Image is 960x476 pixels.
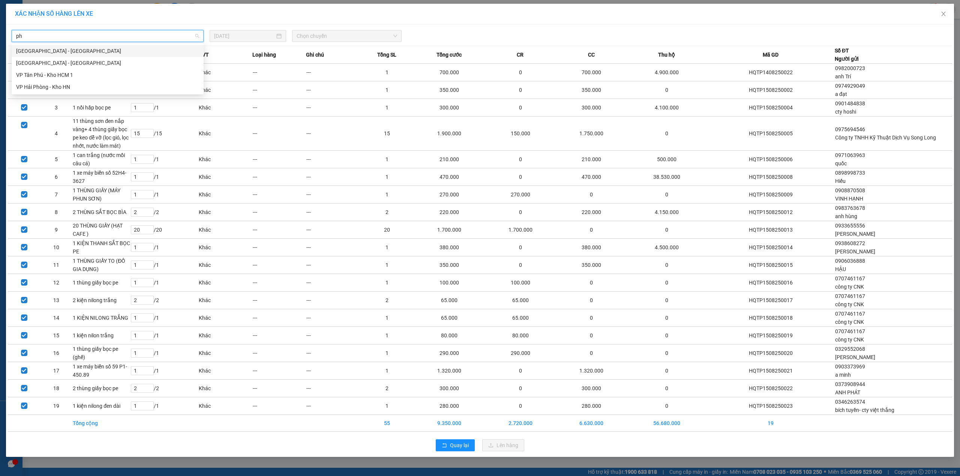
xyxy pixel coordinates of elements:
[72,274,130,292] td: 1 thùng giấy bọc pe
[360,309,414,327] td: 1
[40,380,72,397] td: 18
[763,51,778,59] span: Mã GD
[517,51,523,59] span: CR
[556,168,627,186] td: 470.000
[706,292,835,309] td: HQTP1508250017
[485,309,556,327] td: 65.000
[198,186,252,204] td: Khác
[72,204,130,221] td: 2 THÙNG SẮT BỌC BÌA
[252,362,306,380] td: ---
[40,221,72,239] td: 9
[835,311,865,317] span: 0707461167
[72,186,130,204] td: 1 THÙNG GIẤY (MÁY PHUN SƠN)
[556,397,627,415] td: 280.000
[835,364,865,370] span: 0903373969
[414,362,484,380] td: 1.320.000
[130,344,198,362] td: / 1
[706,380,835,397] td: HQTP1508250022
[130,380,198,397] td: / 2
[40,292,72,309] td: 13
[835,100,865,106] span: 0901484838
[306,344,360,362] td: ---
[198,256,252,274] td: Khác
[12,57,204,69] div: Hà Nội - Hải Phòng
[198,292,252,309] td: Khác
[252,64,306,81] td: ---
[835,152,865,158] span: 0971063963
[835,240,865,246] span: 0938608272
[360,256,414,274] td: 1
[72,256,130,274] td: 1 THÙNG GIẤY TO (ĐỒ GIA DỤNG)
[835,223,865,229] span: 0933655556
[252,380,306,397] td: ---
[360,292,414,309] td: 2
[706,274,835,292] td: HQTP1508250016
[835,284,864,290] span: công ty CNK
[627,309,706,327] td: 0
[835,275,865,281] span: 0707461167
[485,344,556,362] td: 290.000
[556,99,627,117] td: 300.000
[252,81,306,99] td: ---
[252,327,306,344] td: ---
[627,168,706,186] td: 38.530.000
[12,45,204,57] div: Hải Phòng - Hà Nội
[485,397,556,415] td: 0
[556,344,627,362] td: 0
[414,397,484,415] td: 280.000
[360,397,414,415] td: 1
[556,221,627,239] td: 0
[130,362,198,380] td: / 1
[306,151,360,168] td: ---
[130,186,198,204] td: / 1
[72,362,130,380] td: 1 xe máy biển số 59 P1-450.89
[40,256,72,274] td: 11
[130,204,198,221] td: / 2
[835,160,847,166] span: quốc
[360,221,414,239] td: 20
[556,327,627,344] td: 0
[414,327,484,344] td: 80.000
[252,221,306,239] td: ---
[306,309,360,327] td: ---
[72,117,130,151] td: 11 thùng sơn đen nắp vàng+ 4 thùng giấy bọc pe keo dễ vỡ (lọc gió, lọc nhớt, nước làm mát)
[706,64,835,81] td: HQTP1408250022
[306,99,360,117] td: ---
[360,274,414,292] td: 1
[706,239,835,256] td: HQTP1508250014
[835,248,875,254] span: [PERSON_NAME]
[414,221,484,239] td: 1.700.000
[198,274,252,292] td: Khác
[485,117,556,151] td: 150.000
[835,91,847,97] span: a đạt
[450,441,469,449] span: Quay lại
[835,354,875,360] span: [PERSON_NAME]
[306,64,360,81] td: ---
[706,221,835,239] td: HQTP1508250013
[40,204,72,221] td: 8
[198,221,252,239] td: Khác
[252,344,306,362] td: ---
[252,117,306,151] td: ---
[627,81,706,99] td: 0
[16,71,199,79] div: VP Tân Phú - Kho HCM 1
[627,274,706,292] td: 0
[130,292,198,309] td: / 2
[556,117,627,151] td: 1.750.000
[627,256,706,274] td: 0
[72,239,130,256] td: 1 KIỆN THANH SẮT BỌC PE
[835,187,865,193] span: 0908870508
[414,239,484,256] td: 380.000
[252,274,306,292] td: ---
[627,380,706,397] td: 0
[130,309,198,327] td: / 1
[627,117,706,151] td: 0
[485,99,556,117] td: 0
[40,344,72,362] td: 16
[15,10,93,17] span: XÁC NHẬN SỐ HÀNG LÊN XE
[485,327,556,344] td: 80.000
[706,309,835,327] td: HQTP1508250018
[556,292,627,309] td: 0
[40,117,72,151] td: 4
[835,126,865,132] span: 0975694546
